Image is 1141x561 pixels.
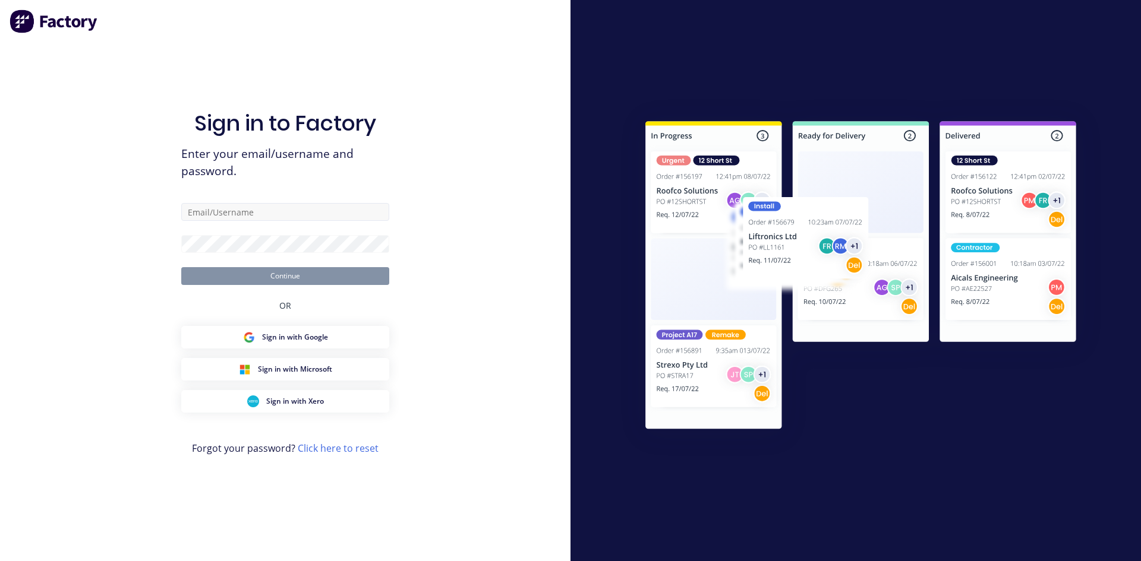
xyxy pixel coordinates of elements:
span: Sign in with Xero [266,396,324,407]
div: OR [279,285,291,326]
img: Factory [10,9,99,33]
button: Continue [181,267,389,285]
button: Xero Sign inSign in with Xero [181,390,389,413]
button: Microsoft Sign inSign in with Microsoft [181,358,389,381]
img: Sign in [619,97,1102,457]
button: Google Sign inSign in with Google [181,326,389,348]
h1: Sign in to Factory [194,110,376,136]
span: Sign in with Google [262,332,328,343]
input: Email/Username [181,203,389,221]
span: Sign in with Microsoft [258,364,332,375]
img: Microsoft Sign in [239,363,251,375]
span: Enter your email/username and password. [181,145,389,180]
a: Click here to reset [298,442,379,455]
img: Google Sign in [243,331,255,343]
img: Xero Sign in [247,395,259,407]
span: Forgot your password? [192,441,379,455]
